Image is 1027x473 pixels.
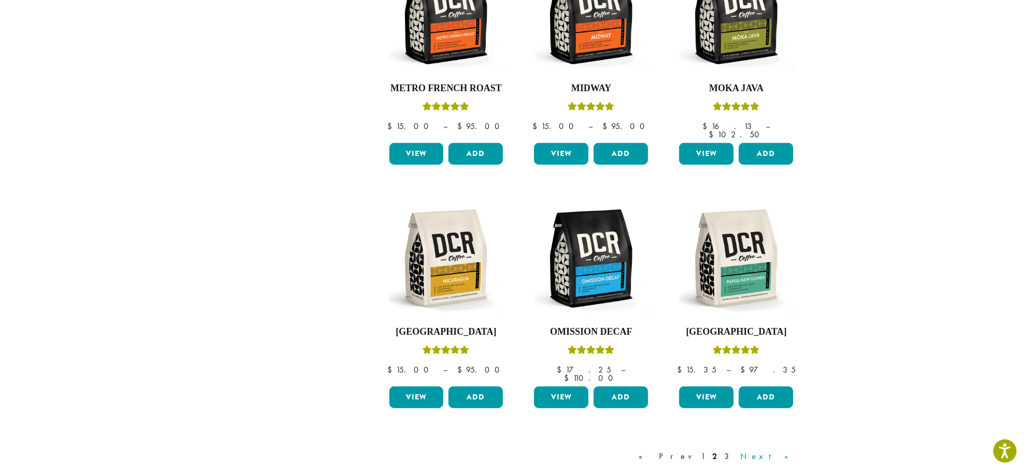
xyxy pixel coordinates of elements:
[534,386,588,408] a: View
[594,143,648,165] button: Add
[677,326,796,338] h4: [GEOGRAPHIC_DATA]
[531,83,651,94] h4: Midway
[699,450,708,463] a: 1
[531,199,651,318] img: DCR-12oz-Omission-Decaf-scaled.png
[677,199,796,318] img: DCR-12oz-Papua-New-Guinea-Stock-scaled.png
[588,121,593,132] span: –
[534,143,588,165] a: View
[637,450,696,463] a: « Prev
[531,199,651,382] a: Omission DecafRated 4.33 out of 5
[387,326,506,338] h4: [GEOGRAPHIC_DATA]
[709,129,764,140] bdi: 102.50
[711,450,720,463] a: 2
[389,386,444,408] a: View
[679,386,734,408] a: View
[532,121,579,132] bdi: 15.00
[531,326,651,338] h4: Omission Decaf
[713,101,759,116] div: Rated 5.00 out of 5
[602,121,611,132] span: $
[726,364,730,375] span: –
[702,121,711,132] span: $
[679,143,734,165] a: View
[457,364,504,375] bdi: 95.00
[443,121,447,132] span: –
[740,364,749,375] span: $
[389,143,444,165] a: View
[739,450,798,463] a: Next »
[448,143,503,165] button: Add
[740,364,796,375] bdi: 97.35
[557,364,611,375] bdi: 17.25
[386,199,505,318] img: DCR-12oz-Nicaragua-Stock-scaled.png
[702,121,756,132] bdi: 16.13
[387,364,396,375] span: $
[387,364,433,375] bdi: 15.00
[677,199,796,382] a: [GEOGRAPHIC_DATA]Rated 5.00 out of 5
[457,364,466,375] span: $
[423,101,469,116] div: Rated 5.00 out of 5
[387,121,433,132] bdi: 15.00
[564,372,618,383] bdi: 110.00
[739,143,793,165] button: Add
[443,364,447,375] span: –
[709,129,718,140] span: $
[594,386,648,408] button: Add
[677,364,716,375] bdi: 15.35
[568,344,614,360] div: Rated 4.33 out of 5
[568,101,614,116] div: Rated 5.00 out of 5
[423,344,469,360] div: Rated 5.00 out of 5
[713,344,759,360] div: Rated 5.00 out of 5
[457,121,504,132] bdi: 95.00
[766,121,770,132] span: –
[602,121,650,132] bdi: 95.00
[564,372,573,383] span: $
[557,364,566,375] span: $
[739,386,793,408] button: Add
[448,386,503,408] button: Add
[677,364,686,375] span: $
[621,364,625,375] span: –
[677,83,796,94] h4: Moka Java
[532,121,541,132] span: $
[723,450,736,463] a: 3
[387,121,396,132] span: $
[457,121,466,132] span: $
[387,83,506,94] h4: Metro French Roast
[387,199,506,382] a: [GEOGRAPHIC_DATA]Rated 5.00 out of 5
